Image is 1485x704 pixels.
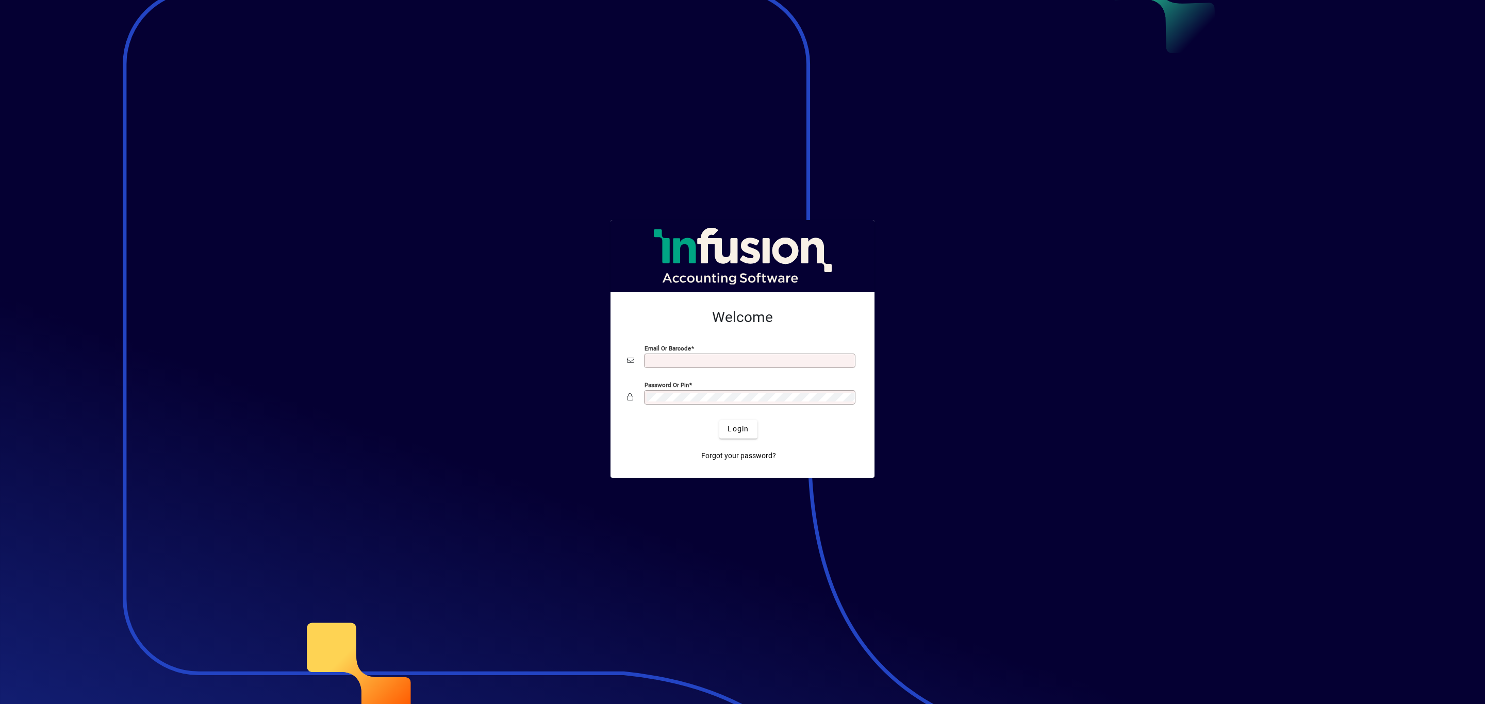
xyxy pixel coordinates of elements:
[645,344,691,351] mat-label: Email or Barcode
[697,447,780,465] a: Forgot your password?
[728,424,749,434] span: Login
[645,381,689,388] mat-label: Password or Pin
[719,420,757,439] button: Login
[627,309,858,326] h2: Welcome
[701,450,776,461] span: Forgot your password?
